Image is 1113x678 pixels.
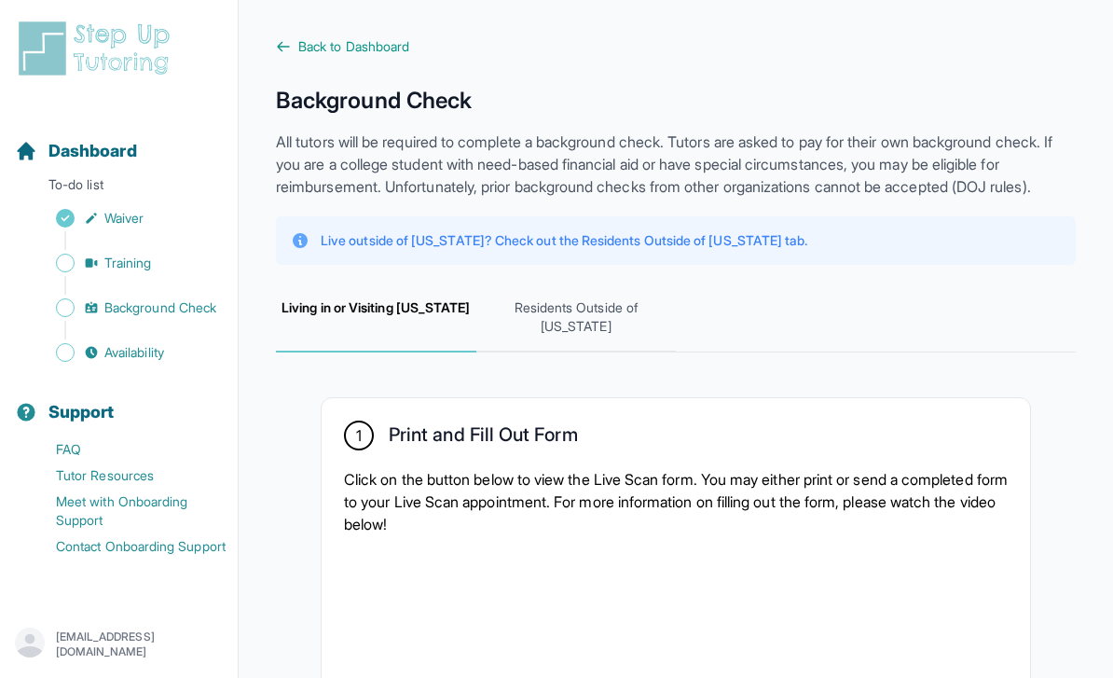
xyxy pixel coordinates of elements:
[276,284,1076,353] nav: Tabs
[15,628,223,661] button: [EMAIL_ADDRESS][DOMAIN_NAME]
[15,205,238,231] a: Waiver
[7,108,230,172] button: Dashboard
[476,284,677,353] span: Residents Outside of [US_STATE]
[15,295,238,321] a: Background Check
[56,630,223,659] p: [EMAIL_ADDRESS][DOMAIN_NAME]
[15,339,238,366] a: Availability
[48,138,137,164] span: Dashboard
[389,423,578,453] h2: Print and Fill Out Form
[104,343,164,362] span: Availability
[276,37,1076,56] a: Back to Dashboard
[104,254,152,272] span: Training
[276,284,476,353] span: Living in or Visiting [US_STATE]
[15,138,137,164] a: Dashboard
[7,369,230,433] button: Support
[298,37,409,56] span: Back to Dashboard
[15,436,238,463] a: FAQ
[15,463,238,489] a: Tutor Resources
[104,298,216,317] span: Background Check
[48,399,115,425] span: Support
[276,131,1076,198] p: All tutors will be required to complete a background check. Tutors are asked to pay for their own...
[276,86,1076,116] h1: Background Check
[104,209,144,228] span: Waiver
[356,424,362,447] span: 1
[15,489,238,533] a: Meet with Onboarding Support
[15,533,238,560] a: Contact Onboarding Support
[15,19,181,78] img: logo
[7,175,230,201] p: To-do list
[15,250,238,276] a: Training
[344,468,1008,535] p: Click on the button below to view the Live Scan form. You may either print or send a completed fo...
[321,231,807,250] p: Live outside of [US_STATE]? Check out the Residents Outside of [US_STATE] tab.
